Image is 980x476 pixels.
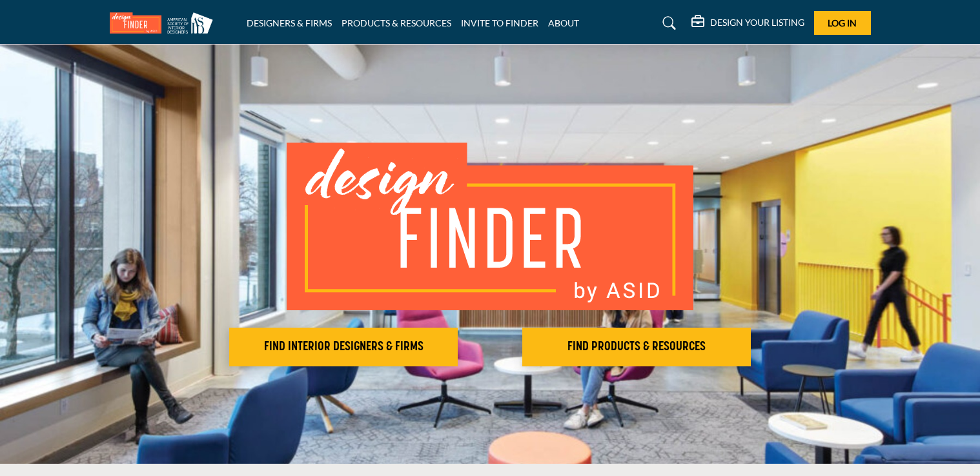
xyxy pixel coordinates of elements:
h2: FIND PRODUCTS & RESOURCES [526,339,747,355]
a: INVITE TO FINDER [461,17,538,28]
a: ABOUT [548,17,579,28]
a: DESIGNERS & FIRMS [247,17,332,28]
a: PRODUCTS & RESOURCES [342,17,451,28]
h5: DESIGN YOUR LISTING [710,17,804,28]
img: Site Logo [110,12,219,34]
a: Search [650,13,684,34]
button: FIND PRODUCTS & RESOURCES [522,328,751,366]
button: Log In [814,11,871,35]
h2: FIND INTERIOR DESIGNERS & FIRMS [233,339,454,355]
img: image [287,143,693,310]
button: FIND INTERIOR DESIGNERS & FIRMS [229,328,458,366]
div: DESIGN YOUR LISTING [691,15,804,31]
span: Log In [828,17,857,28]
